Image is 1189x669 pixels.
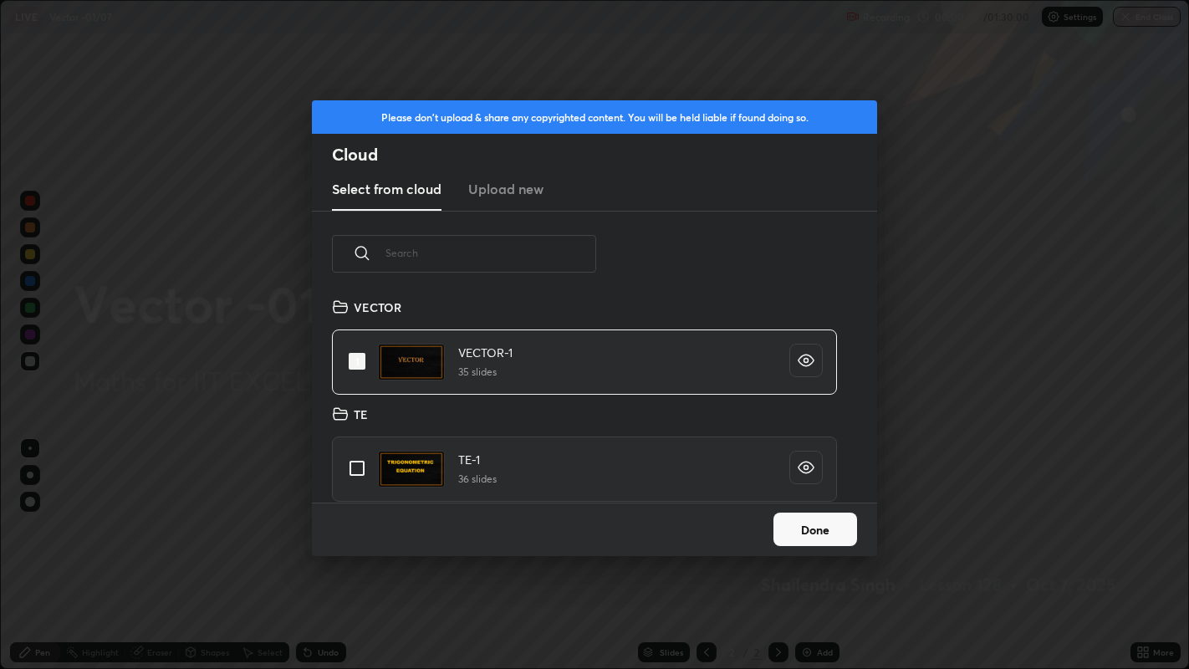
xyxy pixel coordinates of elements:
button: Done [773,513,857,546]
input: Search [385,217,596,289]
h4: VECTOR-1 [458,344,513,361]
h2: Cloud [332,144,877,166]
h5: 35 slides [458,365,513,380]
h4: TE [354,406,368,423]
h3: Select from cloud [332,179,441,199]
h5: 36 slides [458,472,497,487]
div: Please don't upload & share any copyrighted content. You will be held liable if found doing so. [312,100,877,134]
img: 17596830578IZQTB.pdf [378,344,445,380]
div: grid [312,292,857,503]
h4: VECTOR [354,299,401,316]
img: 17596835506AH1O1.pdf [378,451,445,488]
h4: TE-1 [458,451,497,468]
